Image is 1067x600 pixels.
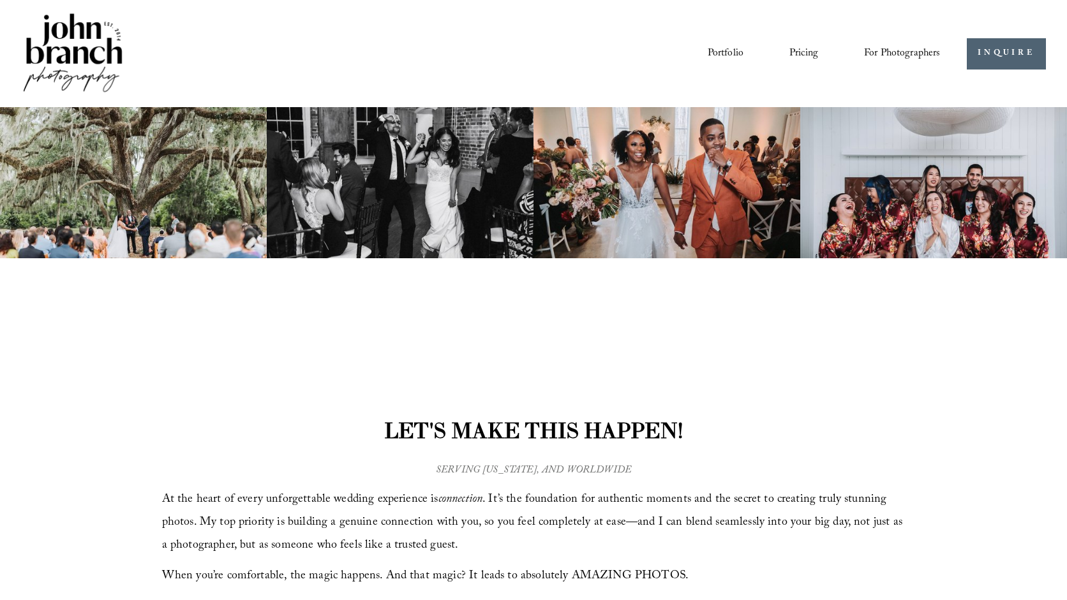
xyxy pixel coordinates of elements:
[533,107,800,258] img: Bride and groom walking down the aisle in wedding attire, bride holding bouquet.
[384,417,683,444] strong: LET'S MAKE THIS HAPPEN!
[800,107,1067,258] img: Group of people wearing floral robes, smiling and laughing, seated on a bed with a large white la...
[21,11,124,97] img: John Branch IV Photography
[162,490,906,556] span: At the heart of every unforgettable wedding experience is . It’s the foundation for authentic mom...
[967,38,1045,70] a: INQUIRE
[864,44,941,64] span: For Photographers
[864,43,941,64] a: folder dropdown
[436,462,631,479] em: SERVING [US_STATE], AND WORLDWIDE
[162,567,689,587] span: When you’re comfortable, the magic happens. And that magic? It leads to absolutely AMAZING PHOTOS.
[438,490,483,510] em: connection
[267,107,533,258] img: A bride and groom energetically entering a wedding reception with guests cheering and clapping, s...
[789,43,818,64] a: Pricing
[708,43,743,64] a: Portfolio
